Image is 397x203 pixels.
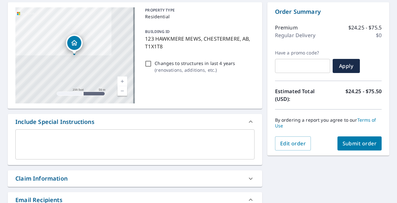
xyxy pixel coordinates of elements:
div: Include Special Instructions [8,114,262,129]
p: Order Summary [275,7,382,16]
div: Dropped pin, building 1, Residential property, 123 HAWKMERE MEWS CHESTERMERE AB T1X1T8 [66,35,83,54]
span: Apply [338,62,355,69]
label: Have a promo code? [275,50,330,56]
p: $24.25 - $75.50 [345,87,382,103]
p: Regular Delivery [275,31,315,39]
p: Residential [145,13,252,20]
div: Include Special Instructions [15,118,94,126]
p: $0 [376,31,382,39]
button: Edit order [275,136,311,150]
p: Estimated Total (USD): [275,87,328,103]
a: Terms of Use [275,117,376,129]
span: Submit order [343,140,377,147]
button: Submit order [337,136,382,150]
p: $24.25 - $75.5 [348,24,382,31]
p: PROPERTY TYPE [145,7,252,13]
a: Current Level 17, Zoom Out [117,86,127,96]
button: Apply [333,59,360,73]
p: 123 HAWKMERE MEWS, CHESTERMERE, AB, T1X1T8 [145,35,252,50]
p: Changes to structures in last 4 years [155,60,235,67]
p: Premium [275,24,298,31]
div: Claim Information [8,170,262,187]
p: BUILDING ID [145,29,170,34]
div: Claim Information [15,174,68,183]
a: Current Level 17, Zoom In [117,77,127,86]
p: By ordering a report you agree to our [275,117,382,129]
p: ( renovations, additions, etc. ) [155,67,235,73]
span: Edit order [280,140,306,147]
